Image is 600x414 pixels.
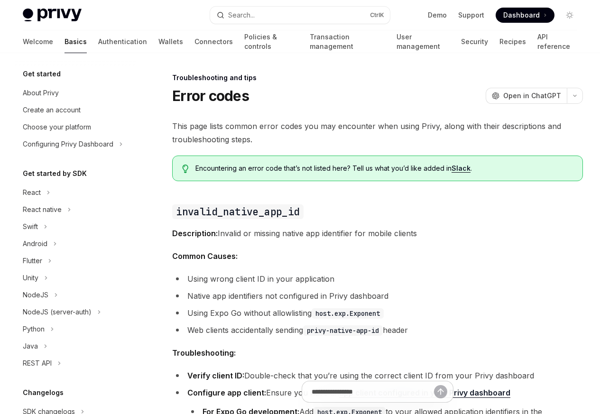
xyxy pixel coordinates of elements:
li: Using wrong client ID in your application [172,272,583,285]
a: Security [461,30,488,53]
span: Invalid or missing native app identifier for mobile clients [172,227,583,240]
div: Python [23,323,45,335]
a: User management [397,30,450,53]
a: Create an account [15,101,137,119]
button: Swift [15,218,52,235]
div: Unity [23,272,38,284]
span: Dashboard [503,10,540,20]
button: Unity [15,269,53,286]
div: Android [23,238,47,249]
strong: Troubleshooting: [172,348,236,358]
a: Authentication [98,30,147,53]
button: Python [15,321,59,338]
h5: Changelogs [23,387,64,398]
button: Send message [434,385,447,398]
a: Support [458,10,484,20]
strong: Description: [172,229,218,238]
div: Java [23,340,38,352]
button: Search...CtrlK [210,7,390,24]
button: React native [15,201,76,218]
a: Policies & controls [244,30,298,53]
h5: Get started [23,68,61,80]
a: About Privy [15,84,137,101]
input: Ask a question... [312,381,434,402]
a: Dashboard [496,8,554,23]
code: host.exp.Exponent [312,308,384,319]
h5: Get started by SDK [23,168,87,179]
span: Encountering an error code that’s not listed here? Tell us what you’d like added in . [195,164,573,173]
strong: Common Causes: [172,251,238,261]
button: Java [15,338,52,355]
li: Native app identifiers not configured in Privy dashboard [172,289,583,303]
div: React [23,187,41,198]
button: Toggle dark mode [562,8,577,23]
a: Choose your platform [15,119,137,136]
div: REST API [23,358,52,369]
code: invalid_native_app_id [172,204,303,219]
span: Ctrl K [370,11,384,19]
a: Wallets [158,30,183,53]
div: NodeJS [23,289,48,301]
h1: Error codes [172,87,249,104]
img: light logo [23,9,82,22]
button: REST API [15,355,66,372]
div: Search... [228,9,255,21]
span: This page lists common error codes you may encounter when using Privy, along with their descripti... [172,120,583,146]
div: React native [23,204,62,215]
a: Recipes [499,30,526,53]
div: Swift [23,221,38,232]
a: Slack [452,164,471,173]
button: Android [15,235,62,252]
a: Connectors [194,30,233,53]
a: Transaction management [310,30,385,53]
span: Open in ChatGPT [503,91,561,101]
li: Using Expo Go without allowlisting [172,306,583,320]
button: Flutter [15,252,56,269]
div: About Privy [23,87,59,99]
div: Choose your platform [23,121,91,133]
a: Welcome [23,30,53,53]
div: Configuring Privy Dashboard [23,138,113,150]
li: Web clients accidentally sending header [172,323,583,337]
button: Configuring Privy Dashboard [15,136,128,153]
a: API reference [537,30,577,53]
button: NodeJS [15,286,63,304]
div: Create an account [23,104,81,116]
div: Flutter [23,255,42,267]
button: React [15,184,55,201]
button: Open in ChatGPT [486,88,567,104]
strong: Verify client ID: [187,371,244,380]
div: NodeJS (server-auth) [23,306,92,318]
li: Double-check that you’re using the correct client ID from your Privy dashboard [172,369,583,382]
svg: Tip [182,165,189,173]
a: Basics [65,30,87,53]
code: privy-native-app-id [303,325,383,336]
div: Troubleshooting and tips [172,73,583,83]
a: Demo [428,10,447,20]
button: NodeJS (server-auth) [15,304,106,321]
